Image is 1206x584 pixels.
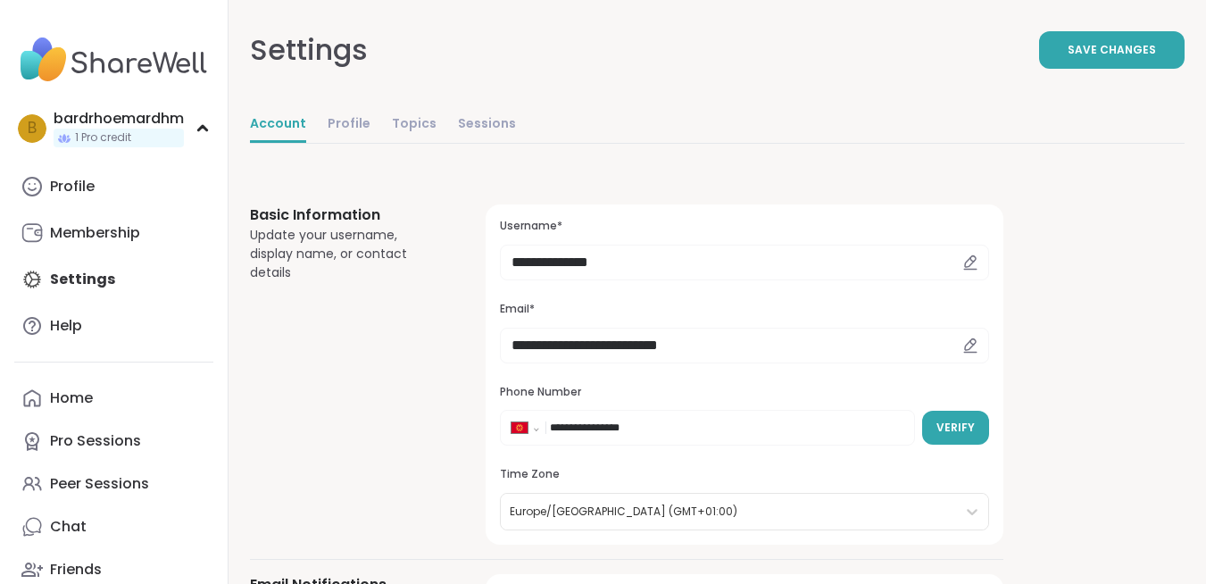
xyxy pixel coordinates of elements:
div: Pro Sessions [50,431,141,451]
h3: Basic Information [250,204,443,226]
a: Account [250,107,306,143]
div: Settings [250,29,368,71]
img: ShareWell Nav Logo [14,29,213,91]
div: Membership [50,223,140,243]
div: Friends [50,560,102,580]
span: b [28,117,37,140]
h3: Time Zone [500,467,989,482]
a: Topics [392,107,437,143]
span: 1 Pro credit [75,130,131,146]
a: Sessions [458,107,516,143]
a: Home [14,377,213,420]
div: Help [50,316,82,336]
a: Profile [328,107,370,143]
a: Peer Sessions [14,463,213,505]
h3: Username* [500,219,989,234]
div: Peer Sessions [50,474,149,494]
div: Chat [50,517,87,537]
a: Profile [14,165,213,208]
button: Verify [922,411,989,445]
div: Home [50,388,93,408]
button: Save Changes [1039,31,1185,69]
h3: Email* [500,302,989,317]
div: Update your username, display name, or contact details [250,226,443,282]
a: Membership [14,212,213,254]
h3: Phone Number [500,385,989,400]
span: Verify [936,420,975,436]
a: Help [14,305,213,347]
a: Chat [14,505,213,548]
span: Save Changes [1068,42,1156,58]
div: bardrhoemardhm [54,109,184,129]
div: Profile [50,177,95,196]
a: Pro Sessions [14,420,213,463]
